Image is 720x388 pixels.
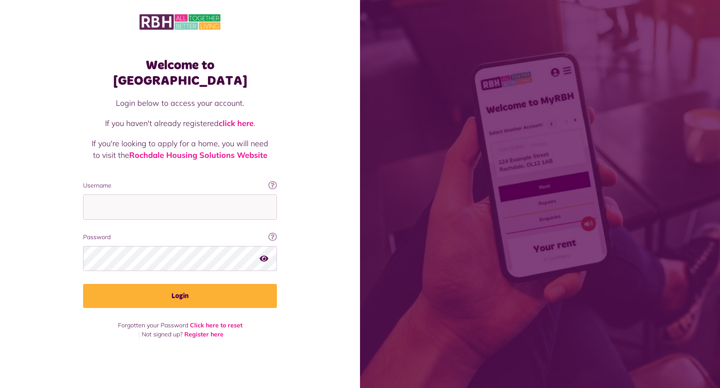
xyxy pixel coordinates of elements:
span: Not signed up? [142,330,183,338]
label: Password [83,233,277,242]
p: Login below to access your account. [92,97,268,109]
a: click here [219,118,254,128]
label: Username [83,181,277,190]
p: If you haven't already registered . [92,117,268,129]
h1: Welcome to [GEOGRAPHIC_DATA] [83,58,277,89]
a: Click here to reset [190,321,242,329]
p: If you're looking to apply for a home, you will need to visit the [92,138,268,161]
span: Forgotten your Password [118,321,188,329]
img: MyRBH [140,13,220,31]
a: Register here [184,330,223,338]
button: Login [83,284,277,308]
a: Rochdale Housing Solutions Website [129,150,267,160]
